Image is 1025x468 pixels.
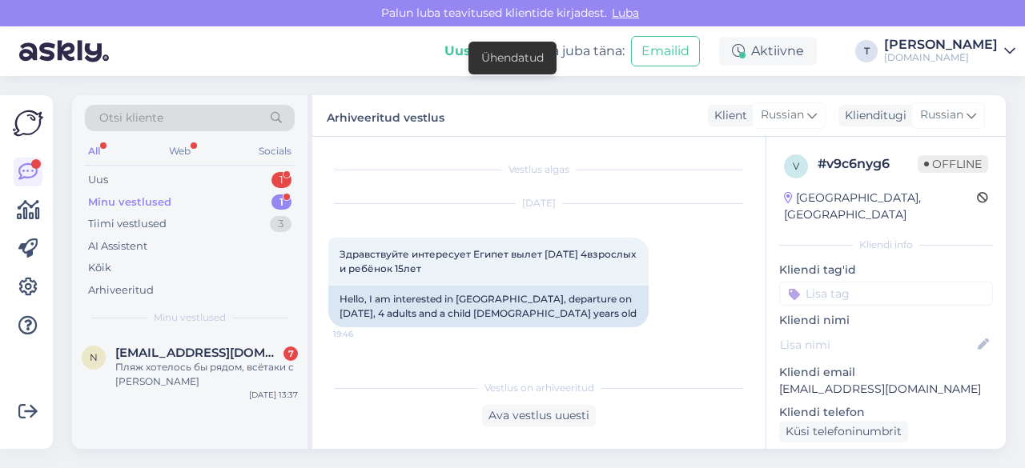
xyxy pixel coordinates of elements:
[99,110,163,126] span: Otsi kliente
[88,282,154,298] div: Arhiveeritud
[884,38,1015,64] a: [PERSON_NAME][DOMAIN_NAME]
[884,38,998,51] div: [PERSON_NAME]
[920,106,963,124] span: Russian
[779,262,993,278] p: Kliendi tag'id
[631,36,700,66] button: Emailid
[13,108,43,138] img: Askly Logo
[270,216,291,232] div: 3
[328,286,649,327] div: Hello, I am interested in [GEOGRAPHIC_DATA], departure on [DATE], 4 adults and a child [DEMOGRAPH...
[271,194,291,210] div: 1
[249,389,298,401] div: [DATE] 13:37
[780,336,975,354] input: Lisa nimi
[88,238,147,254] div: AI Assistent
[779,282,993,306] input: Lisa tag
[784,190,977,223] div: [GEOGRAPHIC_DATA], [GEOGRAPHIC_DATA]
[761,106,804,124] span: Russian
[779,421,908,442] div: Küsi telefoninumbrit
[88,194,171,210] div: Minu vestlused
[481,50,544,66] div: Ühendatud
[884,51,998,64] div: [DOMAIN_NAME]
[607,6,644,20] span: Luba
[838,107,906,124] div: Klienditugi
[484,381,594,395] span: Vestlus on arhiveeritud
[779,312,993,329] p: Kliendi nimi
[328,196,750,210] div: [DATE]
[793,160,799,172] span: v
[166,141,194,162] div: Web
[340,248,638,274] span: Здравствуйте интересует Египет вылет [DATE] 4взрослых и ребёнок 15лет
[154,310,226,325] span: Minu vestlused
[855,40,878,62] div: T
[708,107,747,124] div: Klient
[444,43,475,58] b: Uus!
[444,42,625,61] div: Proovi tasuta juba täna:
[283,346,298,361] div: 7
[88,172,108,188] div: Uus
[482,405,596,426] div: Ava vestlus uuesti
[779,381,993,398] p: [EMAIL_ADDRESS][DOMAIN_NAME]
[327,105,444,126] label: Arhiveeritud vestlus
[779,364,993,381] p: Kliendi email
[115,360,298,389] div: Пляж хотелось бы рядом, всётаки с [PERSON_NAME]
[90,351,98,363] span: n
[918,155,988,173] span: Offline
[328,162,750,177] div: Vestlus algas
[115,346,282,360] span: natalja.bel@gmail.com
[719,37,817,66] div: Aktiivne
[271,172,291,188] div: 1
[779,404,993,421] p: Kliendi telefon
[88,216,167,232] div: Tiimi vestlused
[333,328,393,340] span: 19:46
[88,260,111,276] div: Kõik
[255,141,295,162] div: Socials
[779,238,993,252] div: Kliendi info
[818,154,918,174] div: # v9c6nyg6
[85,141,103,162] div: All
